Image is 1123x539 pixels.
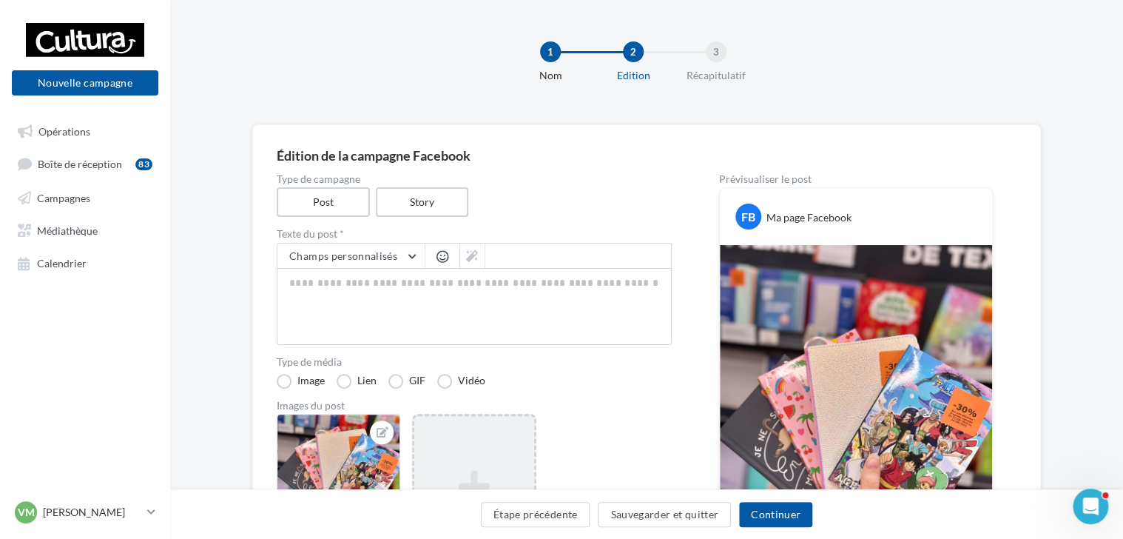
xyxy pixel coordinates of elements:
div: Ma page Facebook [766,210,851,225]
span: VM [18,505,35,520]
label: Post [277,187,370,217]
label: Type de média [277,357,672,367]
a: Calendrier [9,249,161,275]
div: 1 [540,41,561,62]
a: Opérations [9,117,161,144]
span: Campagnes [37,191,90,204]
div: Images du post [277,401,672,411]
a: Campagnes [9,184,161,210]
div: Prévisualiser le post [719,174,993,184]
label: Story [376,187,469,217]
div: FB [735,204,761,230]
span: Calendrier [37,257,87,269]
iframe: Intercom live chat [1073,489,1108,524]
button: Étape précédente [481,502,590,527]
div: Édition de la campagne Facebook [277,149,1016,162]
div: Edition [586,68,681,83]
label: Texte du post * [277,229,672,239]
label: GIF [388,374,425,389]
label: Vidéo [437,374,485,389]
div: 83 [135,158,152,170]
span: Boîte de réception [38,158,122,170]
button: Nouvelle campagne [12,70,158,96]
span: Médiathèque [37,224,98,236]
label: Image [277,374,325,389]
label: Type de campagne [277,174,672,184]
div: 3 [706,41,726,62]
span: Opérations [38,124,90,137]
button: Sauvegarder et quitter [598,502,731,527]
div: Récapitulatif [669,68,763,83]
a: VM [PERSON_NAME] [12,498,158,526]
a: Boîte de réception83 [9,150,161,177]
button: Champs personnalisés [277,244,425,269]
a: Médiathèque [9,216,161,243]
button: Continuer [739,502,812,527]
div: Nom [503,68,598,83]
p: [PERSON_NAME] [43,505,141,520]
label: Lien [337,374,377,389]
span: Champs personnalisés [289,250,397,262]
div: 2 [623,41,644,62]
